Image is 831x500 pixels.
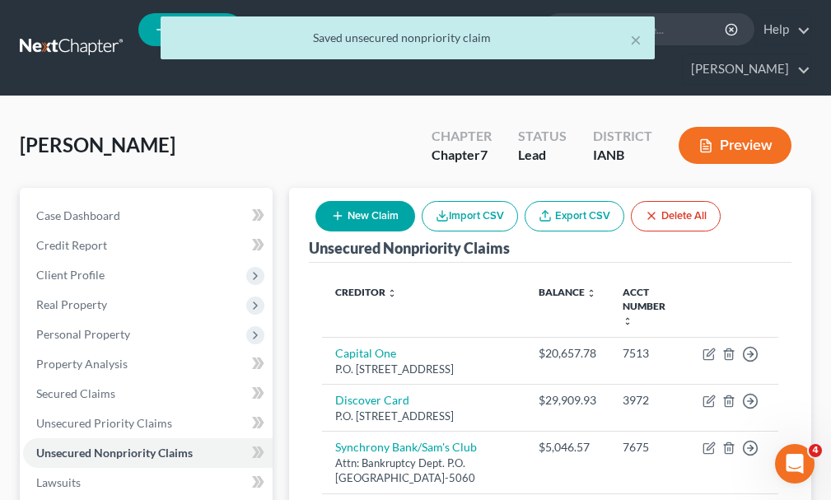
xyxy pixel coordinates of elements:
span: Lawsuits [36,475,81,489]
a: Property Analysis [23,349,273,379]
a: Creditor unfold_more [335,286,397,298]
button: Delete All [631,201,721,231]
div: District [593,127,652,146]
input: Search by name... [577,14,727,44]
button: New Claim [315,201,415,231]
div: Attn: Bankruptcy Dept. P.O. [GEOGRAPHIC_DATA]-5060 [335,456,512,486]
a: Synchrony Bank/Sam's Club [335,440,477,454]
div: 3972 [623,392,676,409]
button: Preview [679,127,791,164]
button: Import CSV [422,201,518,231]
div: $20,657.78 [539,345,596,362]
div: $29,909.93 [539,392,596,409]
i: unfold_more [387,288,397,298]
a: Help [755,15,810,44]
span: Credit Report [36,238,107,252]
iframe: Intercom live chat [775,444,815,484]
div: Unsecured Nonpriority Claims [309,238,510,258]
i: unfold_more [623,316,633,326]
a: Discover Card [335,393,409,407]
span: Case Dashboard [36,208,120,222]
a: Home [248,15,318,44]
a: Secured Claims [23,379,273,409]
span: [PERSON_NAME] [20,133,175,157]
span: Property Analysis [36,357,128,371]
a: Unsecured Nonpriority Claims [23,438,273,468]
button: × [630,30,642,49]
span: Unsecured Nonpriority Claims [36,446,193,460]
a: Acct Number unfold_more [623,286,665,326]
a: Case Dashboard [23,201,273,231]
i: unfold_more [586,288,596,298]
div: $5,046.57 [539,439,596,456]
span: 4 [809,444,822,457]
div: P.O. [STREET_ADDRESS] [335,409,512,424]
span: 7 [480,147,488,162]
div: Status [518,127,567,146]
a: [PERSON_NAME] [683,54,810,84]
div: 7513 [623,345,676,362]
div: Chapter [432,127,492,146]
span: Personal Property [36,327,130,341]
div: P.O. [STREET_ADDRESS] [335,362,512,377]
a: Credit Report [23,231,273,260]
span: Unsecured Priority Claims [36,416,172,430]
a: Balance unfold_more [539,286,596,298]
a: Client Portal [318,15,425,44]
a: Export CSV [525,201,624,231]
span: Real Property [36,297,107,311]
a: Unsecured Priority Claims [23,409,273,438]
span: Secured Claims [36,386,115,400]
div: IANB [593,146,652,165]
a: Capital One [335,346,396,360]
div: Lead [518,146,567,165]
div: Chapter [432,146,492,165]
a: Lawsuits [23,468,273,498]
div: 7675 [623,439,676,456]
span: Client Profile [36,268,105,282]
div: Saved unsecured nonpriority claim [174,30,642,46]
